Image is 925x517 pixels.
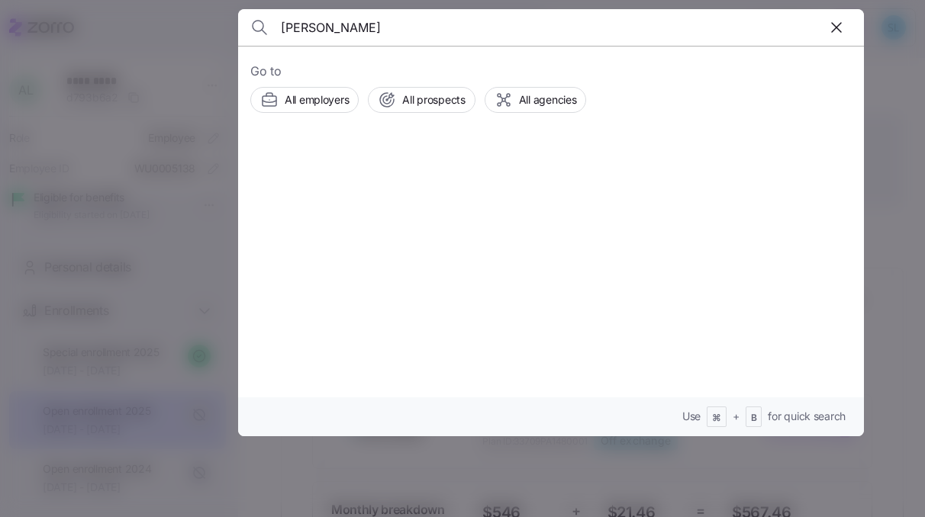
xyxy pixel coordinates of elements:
span: + [733,409,740,424]
span: ⌘ [712,412,721,425]
span: Go to [250,62,852,81]
button: All employers [250,87,359,113]
span: All employers [285,92,349,108]
span: for quick search [768,409,846,424]
span: All agencies [519,92,577,108]
span: Use [682,409,701,424]
button: All agencies [485,87,587,113]
button: All prospects [368,87,475,113]
span: B [751,412,757,425]
span: All prospects [402,92,465,108]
